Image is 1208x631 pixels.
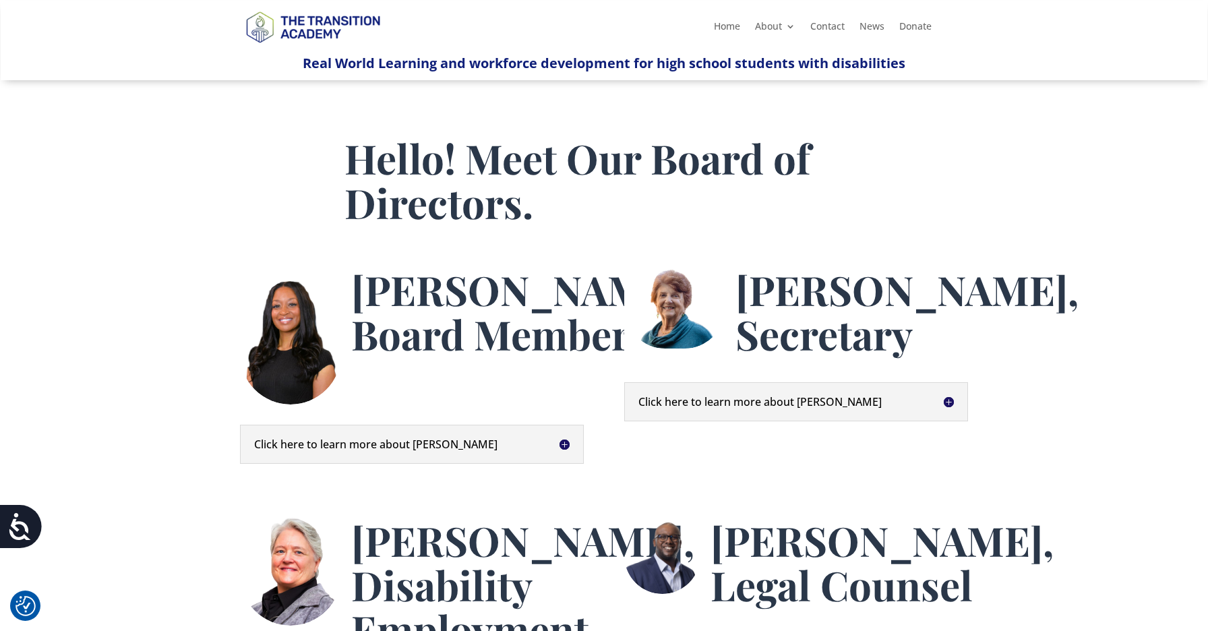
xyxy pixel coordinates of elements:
[16,596,36,616] button: Cookie Settings
[714,22,740,36] a: Home
[240,3,386,51] img: TTA Brand_TTA Primary Logo_Horizontal_Light BG
[755,22,795,36] a: About
[735,262,1079,361] span: [PERSON_NAME], Secretary
[859,22,884,36] a: News
[16,596,36,616] img: Revisit consent button
[711,513,1054,611] span: [PERSON_NAME], Legal Counsel
[351,262,694,361] span: [PERSON_NAME], Board Member
[344,131,810,229] span: Hello! Meet Our Board of Directors.
[303,54,905,72] span: Real World Learning and workforce development for high school students with disabilities
[810,22,845,36] a: Contact
[240,40,386,53] a: Logo-Noticias
[638,396,954,407] h5: Click here to learn more about [PERSON_NAME]
[254,439,570,450] h5: Click here to learn more about [PERSON_NAME]
[899,22,932,36] a: Donate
